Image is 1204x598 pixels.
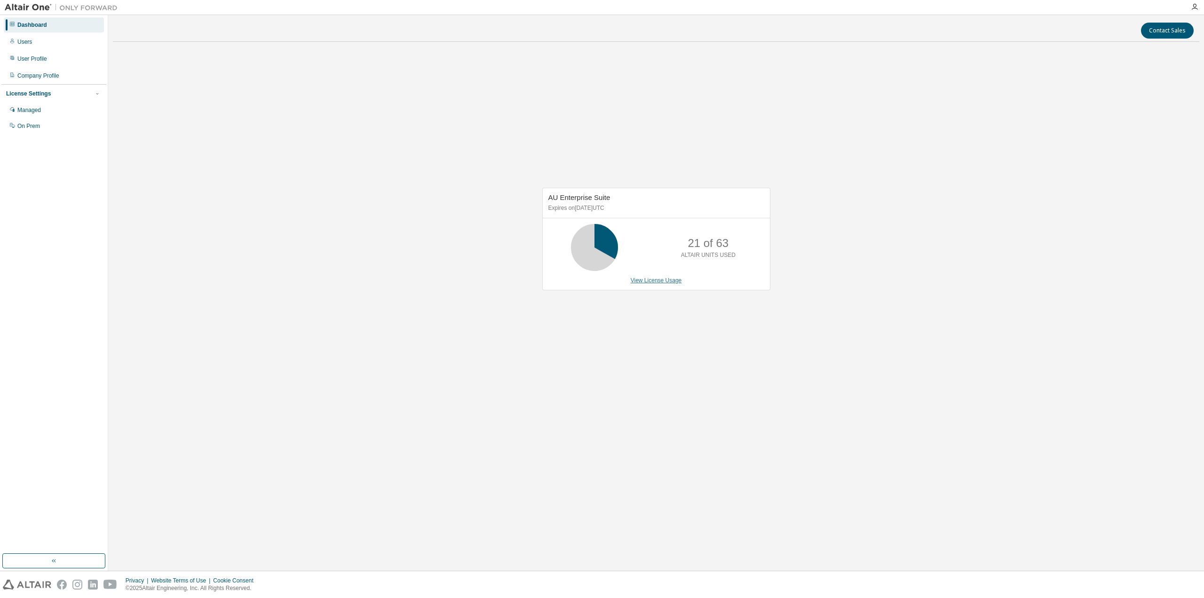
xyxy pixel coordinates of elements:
[17,38,32,46] div: Users
[1141,23,1194,39] button: Contact Sales
[151,577,213,584] div: Website Terms of Use
[6,90,51,97] div: License Settings
[213,577,259,584] div: Cookie Consent
[17,55,47,63] div: User Profile
[681,251,736,259] p: ALTAIR UNITS USED
[17,122,40,130] div: On Prem
[548,204,762,212] p: Expires on [DATE] UTC
[548,193,610,201] span: AU Enterprise Suite
[88,580,98,590] img: linkedin.svg
[17,106,41,114] div: Managed
[57,580,67,590] img: facebook.svg
[688,235,729,251] p: 21 of 63
[72,580,82,590] img: instagram.svg
[3,580,51,590] img: altair_logo.svg
[126,584,259,592] p: © 2025 Altair Engineering, Inc. All Rights Reserved.
[126,577,151,584] div: Privacy
[17,21,47,29] div: Dashboard
[17,72,59,80] div: Company Profile
[5,3,122,12] img: Altair One
[103,580,117,590] img: youtube.svg
[631,277,682,284] a: View License Usage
